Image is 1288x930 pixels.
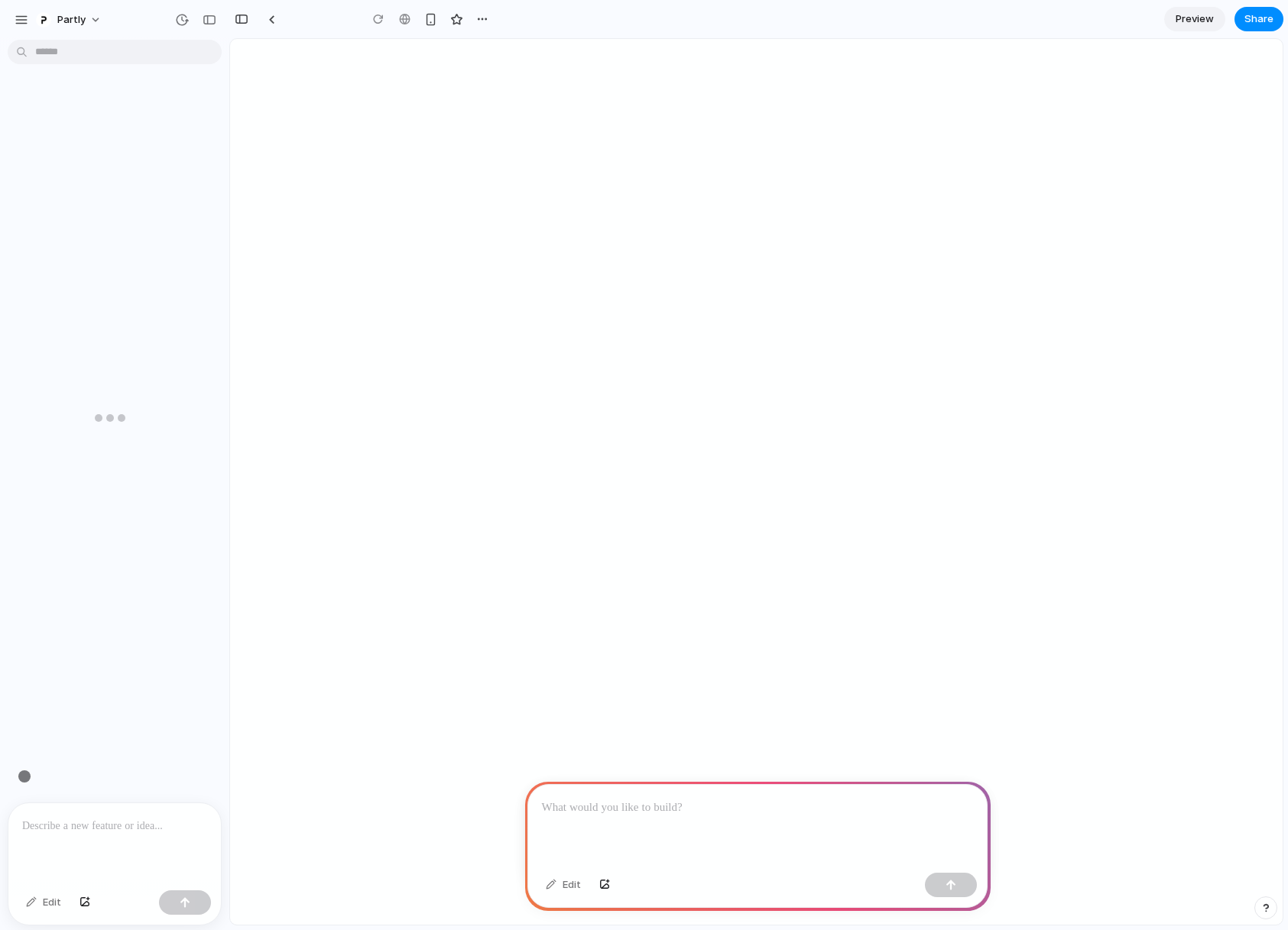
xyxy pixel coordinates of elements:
[1176,11,1214,27] span: Preview
[57,12,86,28] span: Partly
[1164,7,1225,31] a: Preview
[1244,11,1273,27] span: Share
[1234,7,1283,31] button: Share
[30,8,109,32] button: Partly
